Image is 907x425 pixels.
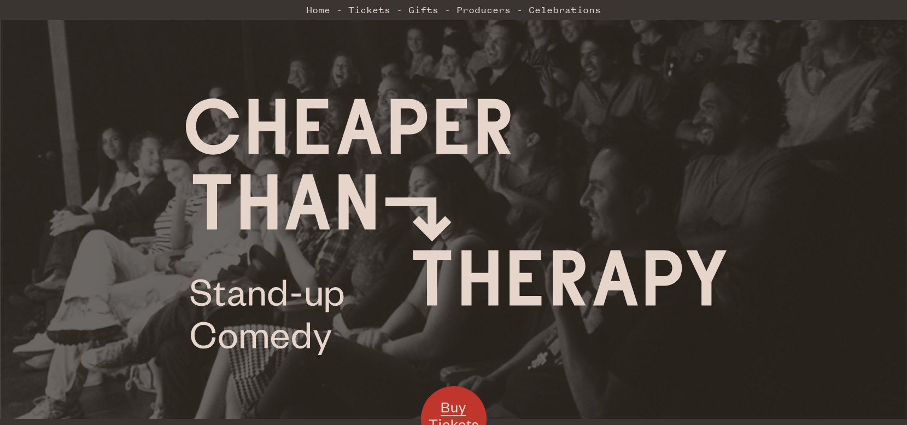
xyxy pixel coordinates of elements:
[186,98,727,355] img: Cheaper Than Therapy logo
